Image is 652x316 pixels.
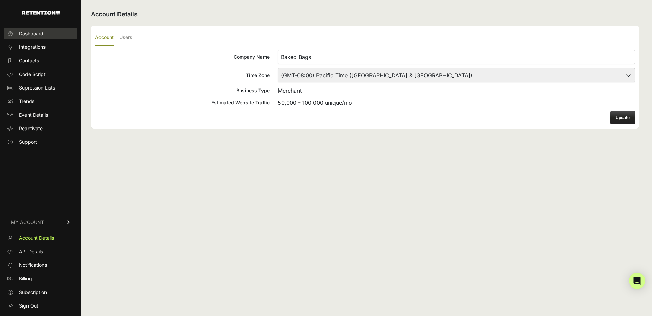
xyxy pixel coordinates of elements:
span: Subscription [19,289,47,296]
a: Notifications [4,260,77,271]
a: Code Script [4,69,77,80]
span: Reactivate [19,125,43,132]
div: Time Zone [95,72,270,79]
a: Sign Out [4,300,77,311]
span: Dashboard [19,30,43,37]
h2: Account Details [91,9,639,19]
a: Account Details [4,233,77,243]
input: Company Name [278,50,635,64]
div: Estimated Website Traffic [95,99,270,106]
a: Contacts [4,55,77,66]
label: Users [119,30,132,46]
div: Business Type [95,87,270,94]
span: Billing [19,275,32,282]
span: Event Details [19,112,48,118]
label: Account [95,30,114,46]
span: Support [19,139,37,145]
span: Account Details [19,235,54,241]
span: API Details [19,248,43,255]
span: Trends [19,98,34,105]
a: Event Details [4,110,77,120]
a: Supression Lists [4,82,77,93]
img: Retention.com [22,11,60,15]
span: MY ACCOUNT [11,219,44,226]
a: Trends [4,96,77,107]
div: 50,000 - 100,000 unique/mo [278,99,635,107]
div: Merchant [278,86,635,95]
a: Reactivate [4,123,77,134]
span: Notifications [19,262,47,269]
a: MY ACCOUNT [4,212,77,233]
span: Contacts [19,57,39,64]
div: Company Name [95,54,270,60]
span: Sign Out [19,302,38,309]
a: Subscription [4,287,77,298]
select: Time Zone [278,68,635,82]
span: Integrations [19,44,46,51]
a: API Details [4,246,77,257]
a: Integrations [4,42,77,53]
button: Update [610,111,635,124]
a: Dashboard [4,28,77,39]
a: Support [4,137,77,147]
span: Supression Lists [19,84,55,91]
div: Open Intercom Messenger [629,273,645,289]
span: Code Script [19,71,46,78]
a: Billing [4,273,77,284]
